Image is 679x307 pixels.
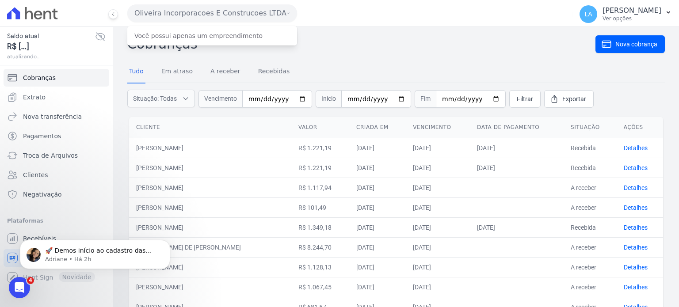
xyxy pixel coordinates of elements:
span: Clientes [23,171,48,179]
a: Negativação [4,186,109,203]
a: Nova transferência [4,108,109,125]
span: 🚀 Demos início ao cadastro das Contas Digitais Arke! Iniciamos a abertura para clientes do modelo... [38,26,151,208]
a: Extrato [4,88,109,106]
span: Situação: Todas [133,94,177,103]
td: [PERSON_NAME] [129,197,291,217]
p: [PERSON_NAME] [603,6,661,15]
td: [DATE] [349,257,406,277]
iframe: Intercom notifications mensagem [7,221,183,283]
span: Filtrar [517,95,533,103]
span: Negativação [23,190,62,199]
div: Plataformas [7,216,106,226]
td: A receber [564,257,617,277]
th: Ações [617,117,663,138]
a: Detalhes [624,164,648,171]
h2: Cobranças [127,34,595,54]
button: Oliveira Incorporacoes E Construcoes LTDA [127,4,297,22]
td: Recebida [564,217,617,237]
td: Recebida [564,138,617,158]
button: LA [PERSON_NAME] Ver opções [572,2,679,27]
span: Nova cobrança [615,40,657,49]
td: [PERSON_NAME] [129,158,291,178]
td: A receber [564,178,617,197]
td: [DATE] [406,237,470,257]
a: A receber [209,61,242,83]
td: [DATE] [349,237,406,257]
a: Detalhes [624,224,648,231]
td: R$ 1.117,94 [291,178,349,197]
td: [PERSON_NAME] DE [PERSON_NAME] [129,237,291,257]
td: Recebida [564,158,617,178]
a: Recebíveis [4,230,109,247]
p: Message from Adriane, sent Há 2h [38,34,153,42]
td: [DATE] [406,217,470,237]
span: Saldo atual [7,31,95,41]
td: [DATE] [470,158,564,178]
td: [DATE] [406,257,470,277]
a: Conta Hent Novidade [4,249,109,267]
span: Vencimento [198,90,242,108]
td: [DATE] [349,178,406,197]
span: Exportar [562,95,586,103]
iframe: Intercom live chat [9,277,30,298]
button: Situação: Todas [127,90,195,107]
th: Criada em [349,117,406,138]
td: R$ 1.067,45 [291,277,349,297]
td: R$ 1.221,19 [291,158,349,178]
td: A receber [564,277,617,297]
a: Clientes [4,166,109,184]
p: Ver opções [603,15,661,22]
span: R$ [...] [7,41,95,53]
a: Exportar [544,90,594,108]
th: Valor [291,117,349,138]
a: Detalhes [624,284,648,291]
td: R$ 1.349,18 [291,217,349,237]
a: Cobranças [4,69,109,87]
th: Data de pagamento [470,117,564,138]
a: Nova cobrança [595,35,665,53]
span: Você possui apenas um empreendimento [127,28,297,44]
th: Cliente [129,117,291,138]
a: Detalhes [624,244,648,251]
td: [DATE] [349,138,406,158]
a: Troca de Arquivos [4,147,109,164]
td: [DATE] [406,158,470,178]
span: LA [584,11,592,17]
td: [DATE] [470,138,564,158]
a: Detalhes [624,264,648,271]
span: Nova transferência [23,112,82,121]
a: Pagamentos [4,127,109,145]
td: R$ 8.244,70 [291,237,349,257]
td: [PERSON_NAME] [129,277,291,297]
td: [PERSON_NAME] [129,138,291,158]
td: [DATE] [406,178,470,197]
a: Detalhes [624,144,648,152]
td: R$ 1.221,19 [291,138,349,158]
span: Cobranças [23,73,56,82]
td: [DATE] [349,217,406,237]
td: A receber [564,197,617,217]
span: Início [316,90,341,108]
th: Vencimento [406,117,470,138]
span: Pagamentos [23,132,61,140]
a: Em atraso [160,61,195,83]
td: [DATE] [349,197,406,217]
span: Fim [415,90,436,108]
td: [DATE] [406,197,470,217]
a: Filtrar [509,90,541,108]
span: Extrato [23,93,46,102]
nav: Sidebar [7,69,106,286]
th: Situação [564,117,617,138]
td: R$ 1.128,13 [291,257,349,277]
td: A receber [564,237,617,257]
td: [DATE] [406,277,470,297]
td: [DATE] [406,138,470,158]
a: Detalhes [624,204,648,211]
td: [DATE] [349,158,406,178]
td: [PERSON_NAME] [129,217,291,237]
td: [DATE] [349,277,406,297]
a: Detalhes [624,184,648,191]
td: [PERSON_NAME] [129,257,291,277]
